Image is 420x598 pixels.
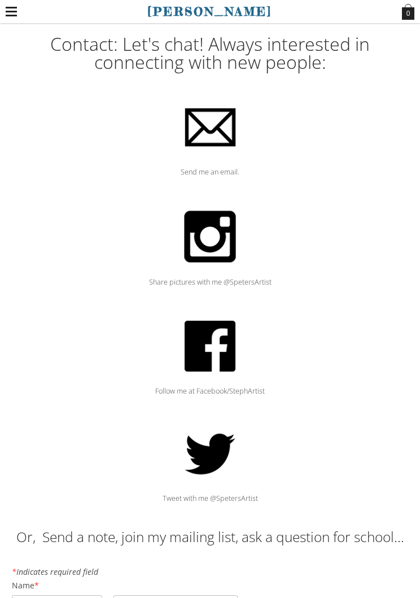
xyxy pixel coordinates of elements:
img: email [170,87,251,168]
img: StephArtist [169,305,251,387]
font: Contact: Let's chat! Always interested in connecting with new people: [50,32,370,74]
label: Indicates required field [12,568,98,576]
h2: Or, Send a note, join my mailing list, ask a question for school... [12,530,408,558]
label: Name [12,582,39,590]
a: [PERSON_NAME] [147,3,272,19]
img: Ditostar [170,414,250,494]
span: [PERSON_NAME] [147,4,272,19]
span: 0 [402,7,414,20]
img: Picture [169,195,251,278]
div: Share pictures with me @SpetersArtist [12,279,408,286]
div: Send me an email. [12,169,408,176]
div: Tweet with me @SpetersArtist [12,495,408,503]
div: Follow me at Facebook/StephArtist [12,388,408,395]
